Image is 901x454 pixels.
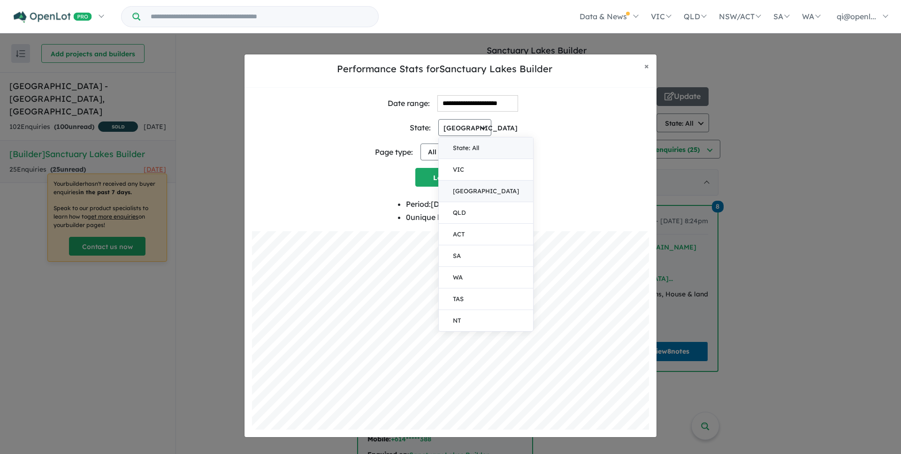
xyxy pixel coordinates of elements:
[438,119,491,136] button: [GEOGRAPHIC_DATA]
[439,159,533,181] button: VIC
[388,97,430,110] div: Date range:
[410,121,431,134] div: State:
[439,181,533,202] button: [GEOGRAPHIC_DATA]
[415,168,486,187] button: Load stats
[438,137,534,332] div: [GEOGRAPHIC_DATA]
[406,211,496,224] li: 0 unique leads generated
[252,62,637,76] h5: Performance Stats for Sanctuary Lakes Builder
[439,288,533,310] button: TAS
[439,267,533,288] button: WA
[439,310,533,331] button: NT
[406,198,496,211] li: Period: [DATE] - [DATE]
[14,11,92,23] img: Openlot PRO Logo White
[439,202,533,224] button: QLD
[439,224,533,245] button: ACT
[142,7,376,27] input: Try estate name, suburb, builder or developer
[837,12,876,21] span: qi@openl...
[375,146,413,159] div: Page type:
[439,137,533,159] button: State: All
[420,144,526,160] button: All Builder-related Pages
[439,245,533,267] button: SA
[644,61,649,71] span: ×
